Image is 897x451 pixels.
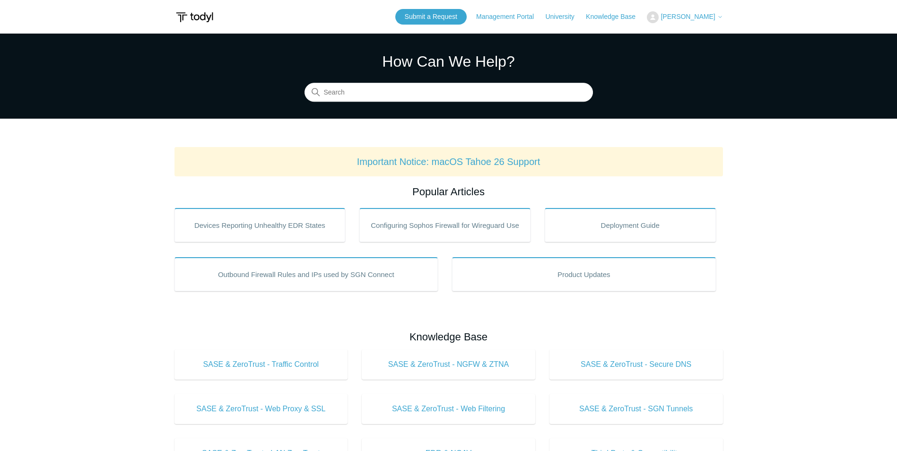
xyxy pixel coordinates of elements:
span: [PERSON_NAME] [661,13,715,20]
span: SASE & ZeroTrust - Secure DNS [564,359,709,370]
a: SASE & ZeroTrust - Traffic Control [174,349,348,380]
a: SASE & ZeroTrust - NGFW & ZTNA [362,349,535,380]
a: SASE & ZeroTrust - SGN Tunnels [549,394,723,424]
a: Knowledge Base [586,12,645,22]
span: SASE & ZeroTrust - Web Filtering [376,403,521,415]
a: Deployment Guide [545,208,716,242]
a: Important Notice: macOS Tahoe 26 Support [357,156,540,167]
img: Todyl Support Center Help Center home page [174,9,215,26]
a: Product Updates [452,257,716,291]
h2: Knowledge Base [174,329,723,345]
h2: Popular Articles [174,184,723,199]
a: SASE & ZeroTrust - Web Proxy & SSL [174,394,348,424]
a: SASE & ZeroTrust - Secure DNS [549,349,723,380]
span: SASE & ZeroTrust - SGN Tunnels [564,403,709,415]
a: Submit a Request [395,9,467,25]
button: [PERSON_NAME] [647,11,723,23]
span: SASE & ZeroTrust - NGFW & ZTNA [376,359,521,370]
a: Devices Reporting Unhealthy EDR States [174,208,346,242]
a: Management Portal [476,12,543,22]
h1: How Can We Help? [305,50,593,73]
a: SASE & ZeroTrust - Web Filtering [362,394,535,424]
input: Search [305,83,593,102]
a: Outbound Firewall Rules and IPs used by SGN Connect [174,257,438,291]
a: University [545,12,583,22]
span: SASE & ZeroTrust - Web Proxy & SSL [189,403,334,415]
a: Configuring Sophos Firewall for Wireguard Use [359,208,531,242]
span: SASE & ZeroTrust - Traffic Control [189,359,334,370]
